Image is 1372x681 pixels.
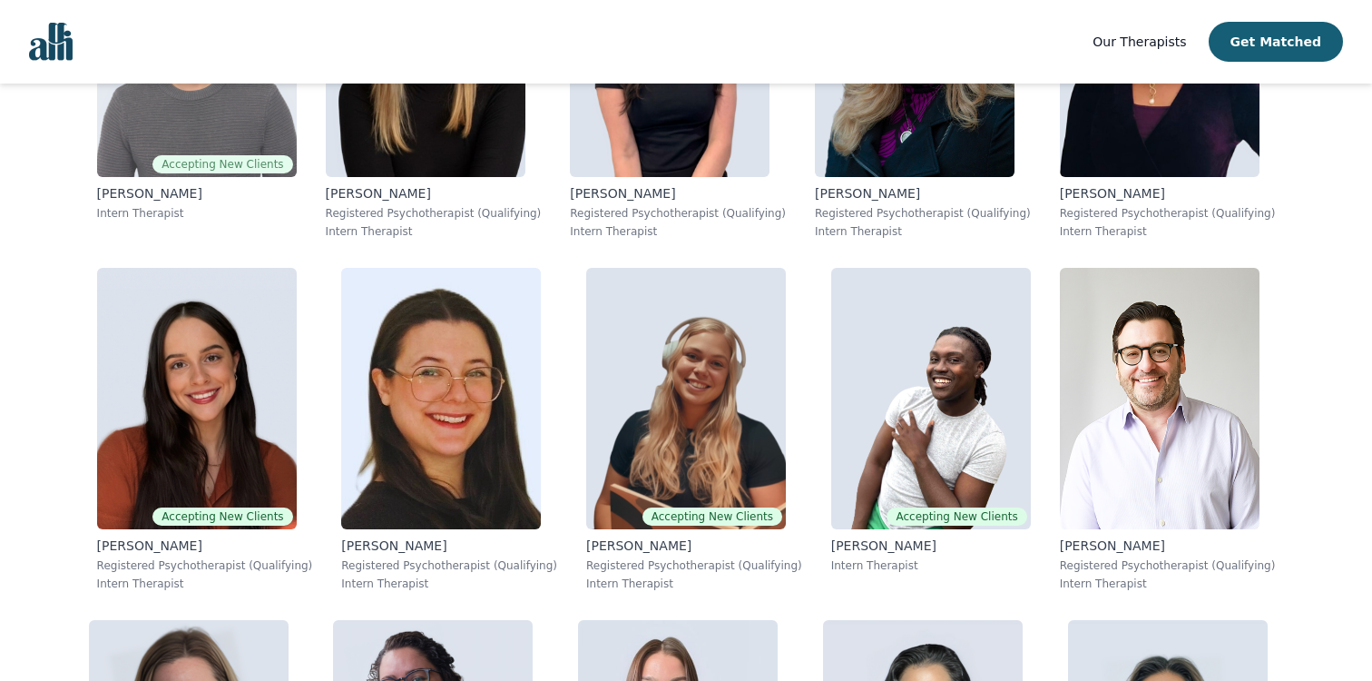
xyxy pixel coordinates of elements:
p: Intern Therapist [97,206,297,221]
p: [PERSON_NAME] [1060,537,1276,555]
p: Intern Therapist [570,224,786,239]
p: [PERSON_NAME] [1060,184,1276,202]
a: Our Therapists [1093,31,1186,53]
a: Sarah_Wild[PERSON_NAME]Registered Psychotherapist (Qualifying)Intern Therapist [327,253,572,606]
p: Intern Therapist [586,577,802,591]
p: Intern Therapist [341,577,557,591]
span: Accepting New Clients [152,155,292,173]
span: Accepting New Clients [887,508,1026,526]
p: Intern Therapist [97,577,313,591]
img: Laura_Grohovac [97,268,297,529]
img: alli logo [29,23,73,61]
p: [PERSON_NAME] [326,184,542,202]
p: [PERSON_NAME] [586,537,802,555]
a: Emerald_WeningerAccepting New Clients[PERSON_NAME]Registered Psychotherapist (Qualifying)Intern T... [572,253,817,606]
p: Registered Psychotherapist (Qualifying) [1060,558,1276,573]
button: Get Matched [1209,22,1343,62]
p: Intern Therapist [326,224,542,239]
p: Intern Therapist [1060,577,1276,591]
img: Emerald_Weninger [586,268,786,529]
a: Brian_Danson[PERSON_NAME]Registered Psychotherapist (Qualifying)Intern Therapist [1045,253,1290,606]
p: [PERSON_NAME] [341,537,557,555]
p: [PERSON_NAME] [97,184,297,202]
p: Registered Psychotherapist (Qualifying) [586,558,802,573]
p: Registered Psychotherapist (Qualifying) [570,206,786,221]
a: Laura_GrohovacAccepting New Clients[PERSON_NAME]Registered Psychotherapist (Qualifying)Intern The... [83,253,328,606]
a: Anthony_KusiAccepting New Clients[PERSON_NAME]Intern Therapist [817,253,1045,606]
span: Accepting New Clients [152,508,292,526]
img: Anthony_Kusi [831,268,1031,529]
p: Registered Psychotherapist (Qualifying) [1060,206,1276,221]
p: Intern Therapist [831,558,1031,573]
p: Registered Psychotherapist (Qualifying) [326,206,542,221]
p: [PERSON_NAME] [97,537,313,555]
p: Intern Therapist [1060,224,1276,239]
p: [PERSON_NAME] [831,537,1031,555]
p: Registered Psychotherapist (Qualifying) [341,558,557,573]
img: Sarah_Wild [341,268,541,529]
span: Our Therapists [1093,35,1186,49]
span: Accepting New Clients [642,508,782,526]
p: Registered Psychotherapist (Qualifying) [97,558,313,573]
img: Brian_Danson [1060,268,1259,529]
p: Registered Psychotherapist (Qualifying) [815,206,1031,221]
p: [PERSON_NAME] [815,184,1031,202]
p: Intern Therapist [815,224,1031,239]
p: [PERSON_NAME] [570,184,786,202]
